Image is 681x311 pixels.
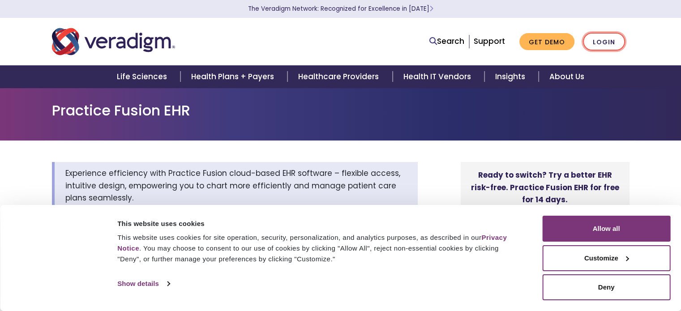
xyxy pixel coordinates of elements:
strong: Ready to switch? Try a better EHR risk-free. Practice Fusion EHR for free for 14 days. [471,170,619,204]
img: Veradigm logo [52,27,175,56]
a: Insights [484,65,539,88]
a: Login [583,33,625,51]
a: Get Demo [519,33,574,51]
button: Customize [542,245,670,271]
a: Health IT Vendors [393,65,484,88]
a: The Veradigm Network: Recognized for Excellence in [DATE]Learn More [248,4,433,13]
h1: Practice Fusion EHR [52,102,630,119]
span: Experience efficiency with Practice Fusion cloud-based EHR software – flexible access, intuitive ... [65,168,400,203]
a: Search [429,35,464,47]
button: Deny [542,274,670,300]
span: Learn More [429,4,433,13]
div: This website uses cookies [117,218,522,229]
a: Health Plans + Payers [180,65,287,88]
a: Support [474,36,505,47]
div: This website uses cookies for site operation, security, personalization, and analytics purposes, ... [117,232,522,264]
a: Healthcare Providers [287,65,392,88]
a: About Us [539,65,595,88]
a: Life Sciences [106,65,180,88]
a: Show details [117,277,169,290]
button: Allow all [542,216,670,242]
